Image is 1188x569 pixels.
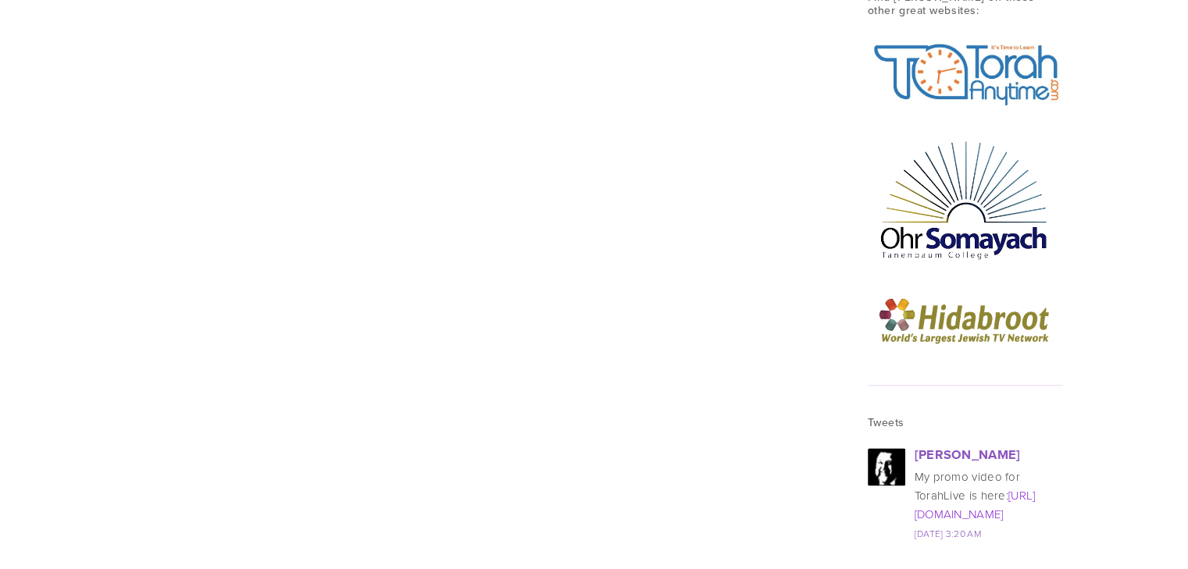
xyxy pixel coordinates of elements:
[868,448,905,485] img: gkDPMaBV_normal.jpg
[915,468,1063,524] div: My promo video for TorahLive is here:
[868,130,1063,266] img: OhrSomayach Logo
[915,527,981,540] a: [DATE] 3:20 AM
[868,36,1063,112] img: TorahAnytimeAlpha.jpg
[868,416,1063,429] h3: Tweets
[868,285,1063,355] img: logo_en.png
[915,445,1021,464] a: [PERSON_NAME]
